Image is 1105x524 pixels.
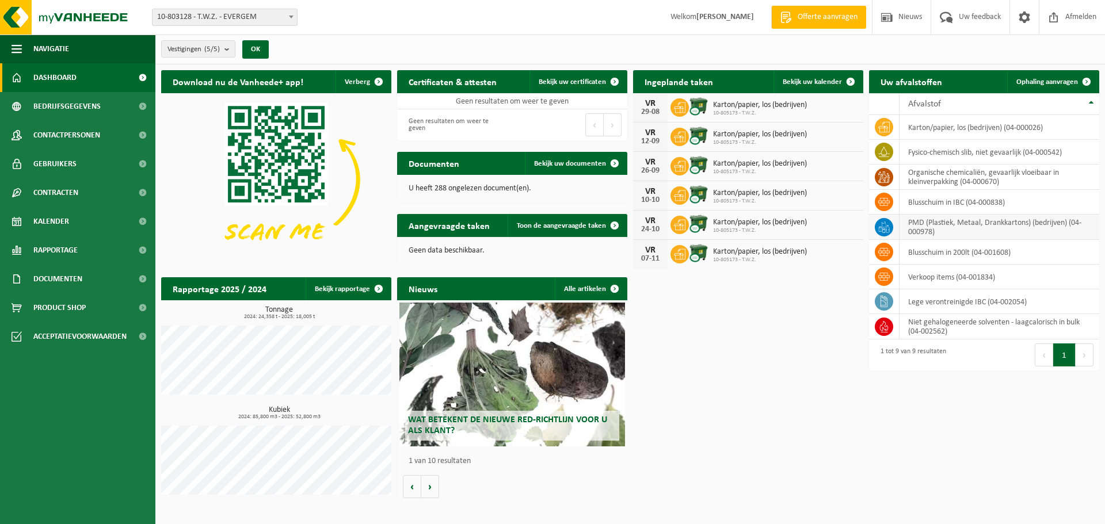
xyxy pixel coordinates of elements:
span: 10-805173 - T.W.Z. [713,110,807,117]
span: Karton/papier, los (bedrijven) [713,247,807,257]
td: niet gehalogeneerde solventen - laagcalorisch in bulk (04-002562) [900,314,1099,339]
span: 10-805173 - T.W.Z. [713,169,807,175]
div: 29-08 [639,108,662,116]
span: 10-803128 - T.W.Z. - EVERGEM [152,9,298,26]
button: Previous [1035,343,1053,366]
span: Bekijk uw certificaten [539,78,606,86]
h2: Rapportage 2025 / 2024 [161,277,278,300]
span: Karton/papier, los (bedrijven) [713,218,807,227]
button: 1 [1053,343,1076,366]
a: Bekijk uw documenten [525,152,626,175]
img: WB-1100-CU [689,155,708,175]
div: VR [639,187,662,196]
img: WB-1100-CU [689,214,708,234]
count: (5/5) [204,45,220,53]
span: Contactpersonen [33,121,100,150]
img: WB-1100-CU [689,126,708,146]
td: Lege verontreinigde IBC (04-002054) [900,289,1099,314]
div: VR [639,216,662,225]
span: Karton/papier, los (bedrijven) [713,130,807,139]
a: Offerte aanvragen [771,6,866,29]
p: Geen data beschikbaar. [409,247,616,255]
a: Bekijk rapportage [306,277,390,300]
div: 10-10 [639,196,662,204]
td: blusschuim in 200lt (04-001608) [900,240,1099,265]
h2: Documenten [397,152,471,174]
a: Ophaling aanvragen [1007,70,1098,93]
h2: Ingeplande taken [633,70,725,93]
td: fysico-chemisch slib, niet gevaarlijk (04-000542) [900,140,1099,165]
span: Karton/papier, los (bedrijven) [713,189,807,198]
span: Karton/papier, los (bedrijven) [713,159,807,169]
h2: Certificaten & attesten [397,70,508,93]
span: Toon de aangevraagde taken [517,222,606,230]
span: Bekijk uw documenten [534,160,606,167]
td: Geen resultaten om weer te geven [397,93,627,109]
span: Navigatie [33,35,69,63]
span: Afvalstof [908,100,941,109]
div: VR [639,128,662,137]
div: 26-09 [639,167,662,175]
img: Download de VHEPlus App [161,93,391,266]
span: 10-803128 - T.W.Z. - EVERGEM [153,9,297,25]
button: Vestigingen(5/5) [161,40,235,58]
span: 10-805173 - T.W.Z. [713,198,807,205]
a: Bekijk uw kalender [773,70,862,93]
img: WB-1100-CU [689,243,708,263]
strong: [PERSON_NAME] [696,13,754,21]
div: 1 tot 9 van 9 resultaten [875,342,946,368]
p: 1 van 10 resultaten [409,457,622,465]
button: Volgende [421,475,439,498]
h3: Tonnage [167,306,391,320]
span: Offerte aanvragen [795,12,860,23]
span: Kalender [33,207,69,236]
td: karton/papier, los (bedrijven) (04-000026) [900,115,1099,140]
span: Ophaling aanvragen [1016,78,1078,86]
button: Verberg [336,70,390,93]
span: Wat betekent de nieuwe RED-richtlijn voor u als klant? [408,415,607,435]
img: WB-1100-CU [689,185,708,204]
div: VR [639,246,662,255]
span: Product Shop [33,293,86,322]
h2: Download nu de Vanheede+ app! [161,70,315,93]
span: 2024: 85,800 m3 - 2025: 52,800 m3 [167,414,391,420]
span: 10-805173 - T.W.Z. [713,139,807,146]
img: WB-1100-CU [689,97,708,116]
div: Geen resultaten om weer te geven [403,112,506,137]
span: Acceptatievoorwaarden [33,322,127,351]
span: Verberg [345,78,370,86]
div: VR [639,158,662,167]
a: Bekijk uw certificaten [529,70,626,93]
h3: Kubiek [167,406,391,420]
span: Bekijk uw kalender [783,78,842,86]
span: Gebruikers [33,150,77,178]
span: Vestigingen [167,41,220,58]
div: 24-10 [639,225,662,234]
button: OK [242,40,269,59]
a: Wat betekent de nieuwe RED-richtlijn voor u als klant? [399,303,625,446]
p: U heeft 288 ongelezen document(en). [409,185,616,193]
button: Vorige [403,475,421,498]
div: 07-11 [639,255,662,263]
span: 10-805173 - T.W.Z. [713,227,807,234]
a: Toon de aangevraagde taken [508,214,626,237]
a: Alle artikelen [555,277,626,300]
td: verkoop items (04-001834) [900,265,1099,289]
span: Contracten [33,178,78,207]
h2: Nieuws [397,277,449,300]
span: 2024: 24,358 t - 2025: 18,005 t [167,314,391,320]
span: Karton/papier, los (bedrijven) [713,101,807,110]
h2: Aangevraagde taken [397,214,501,236]
h2: Uw afvalstoffen [869,70,954,93]
div: VR [639,99,662,108]
div: 12-09 [639,137,662,146]
button: Next [604,113,622,136]
span: Dashboard [33,63,77,92]
td: organische chemicaliën, gevaarlijk vloeibaar in kleinverpakking (04-000670) [900,165,1099,190]
span: Bedrijfsgegevens [33,92,101,121]
button: Next [1076,343,1093,366]
span: 10-805173 - T.W.Z. [713,257,807,263]
span: Documenten [33,265,82,293]
span: Rapportage [33,236,78,265]
td: PMD (Plastiek, Metaal, Drankkartons) (bedrijven) (04-000978) [900,215,1099,240]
